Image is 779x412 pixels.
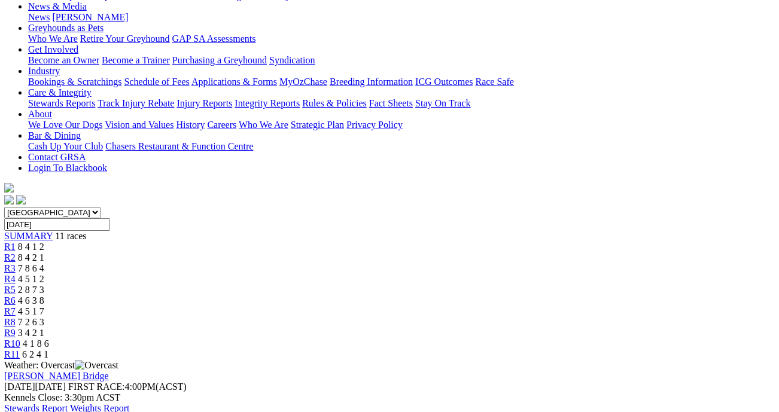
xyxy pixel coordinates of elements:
span: 7 8 6 4 [18,263,44,273]
a: R3 [4,263,16,273]
span: 8 4 2 1 [18,252,44,263]
a: Who We Are [28,33,78,44]
div: About [28,120,774,130]
span: 6 2 4 1 [22,349,48,359]
a: Integrity Reports [235,98,300,108]
a: R10 [4,338,20,349]
a: R1 [4,242,16,252]
span: [DATE] [4,382,66,392]
a: [PERSON_NAME] [52,12,128,22]
a: R2 [4,252,16,263]
a: Injury Reports [177,98,232,108]
a: Chasers Restaurant & Function Centre [105,141,253,151]
span: 4:00PM(ACST) [68,382,187,392]
a: [PERSON_NAME] Bridge [4,371,109,381]
a: MyOzChase [279,77,327,87]
a: R9 [4,328,16,338]
a: Industry [28,66,60,76]
a: Fact Sheets [369,98,413,108]
a: Login To Blackbook [28,163,107,173]
div: Bar & Dining [28,141,774,152]
div: Greyhounds as Pets [28,33,774,44]
a: Privacy Policy [346,120,403,130]
a: Applications & Forms [191,77,277,87]
img: Overcast [75,360,118,371]
a: Become an Owner [28,55,99,65]
a: R4 [4,274,16,284]
img: logo-grsa-white.png [4,183,14,193]
span: 4 6 3 8 [18,295,44,306]
span: 4 5 1 7 [18,306,44,316]
span: 8 4 1 2 [18,242,44,252]
span: FIRST RACE: [68,382,124,392]
a: R7 [4,306,16,316]
a: Stay On Track [415,98,470,108]
span: 7 2 6 3 [18,317,44,327]
a: Retire Your Greyhound [80,33,170,44]
a: News [28,12,50,22]
a: Breeding Information [330,77,413,87]
a: Get Involved [28,44,78,54]
a: R11 [4,349,20,359]
a: Track Injury Rebate [98,98,174,108]
a: SUMMARY [4,231,53,241]
a: We Love Our Dogs [28,120,102,130]
a: Become a Trainer [102,55,170,65]
span: 4 5 1 2 [18,274,44,284]
a: Cash Up Your Club [28,141,103,151]
div: Industry [28,77,774,87]
a: History [176,120,205,130]
a: Schedule of Fees [124,77,189,87]
div: Care & Integrity [28,98,774,109]
a: Rules & Policies [302,98,367,108]
a: Contact GRSA [28,152,86,162]
span: Weather: Overcast [4,360,118,370]
a: Care & Integrity [28,87,92,97]
div: Get Involved [28,55,774,66]
a: Bookings & Scratchings [28,77,121,87]
a: News & Media [28,1,87,11]
a: R8 [4,317,16,327]
a: ICG Outcomes [415,77,473,87]
a: Who We Are [239,120,288,130]
a: Bar & Dining [28,130,81,141]
span: 2 8 7 3 [18,285,44,295]
img: twitter.svg [16,195,26,205]
a: GAP SA Assessments [172,33,256,44]
a: Greyhounds as Pets [28,23,104,33]
span: 11 races [55,231,86,241]
img: facebook.svg [4,195,14,205]
a: Syndication [269,55,315,65]
a: R6 [4,295,16,306]
a: Purchasing a Greyhound [172,55,267,65]
input: Select date [4,218,110,231]
a: About [28,109,52,119]
a: Stewards Reports [28,98,95,108]
a: R5 [4,285,16,295]
a: Strategic Plan [291,120,344,130]
a: Race Safe [475,77,513,87]
div: Kennels Close: 3:30pm ACST [4,392,774,403]
span: [DATE] [4,382,35,392]
div: News & Media [28,12,774,23]
span: 4 1 8 6 [23,338,49,349]
span: 3 4 2 1 [18,328,44,338]
a: Vision and Values [105,120,174,130]
a: Careers [207,120,236,130]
